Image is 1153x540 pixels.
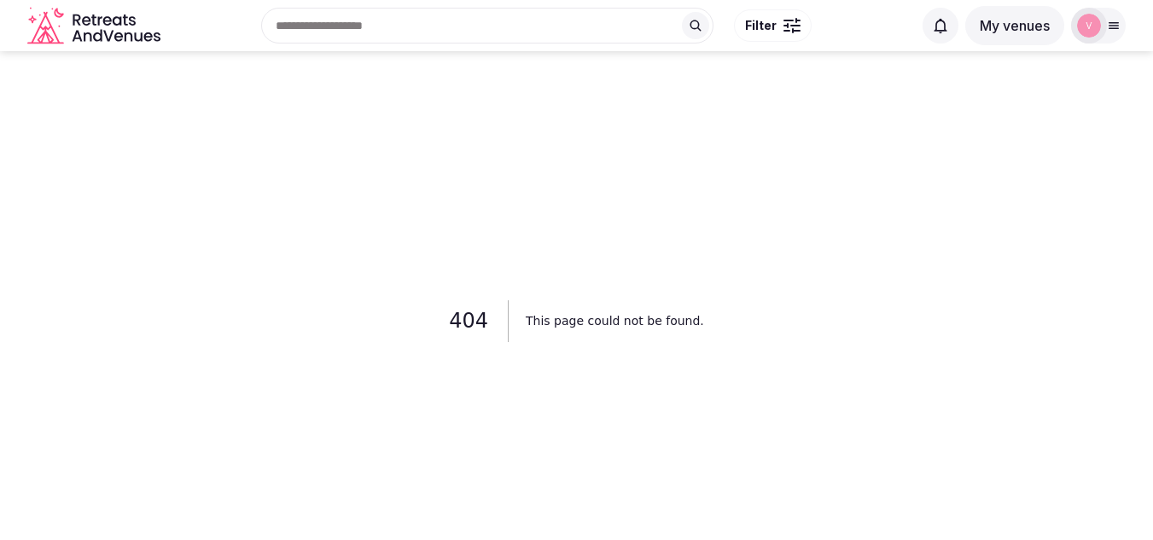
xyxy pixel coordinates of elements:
[27,7,164,45] svg: Retreats and Venues company logo
[526,300,704,342] h2: This page could not be found.
[1077,14,1101,38] img: vidamontes.com
[449,300,509,342] h1: 404
[27,7,164,45] a: Visit the homepage
[745,17,777,34] span: Filter
[965,17,1064,34] a: My venues
[734,9,812,42] button: Filter
[965,6,1064,45] button: My venues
